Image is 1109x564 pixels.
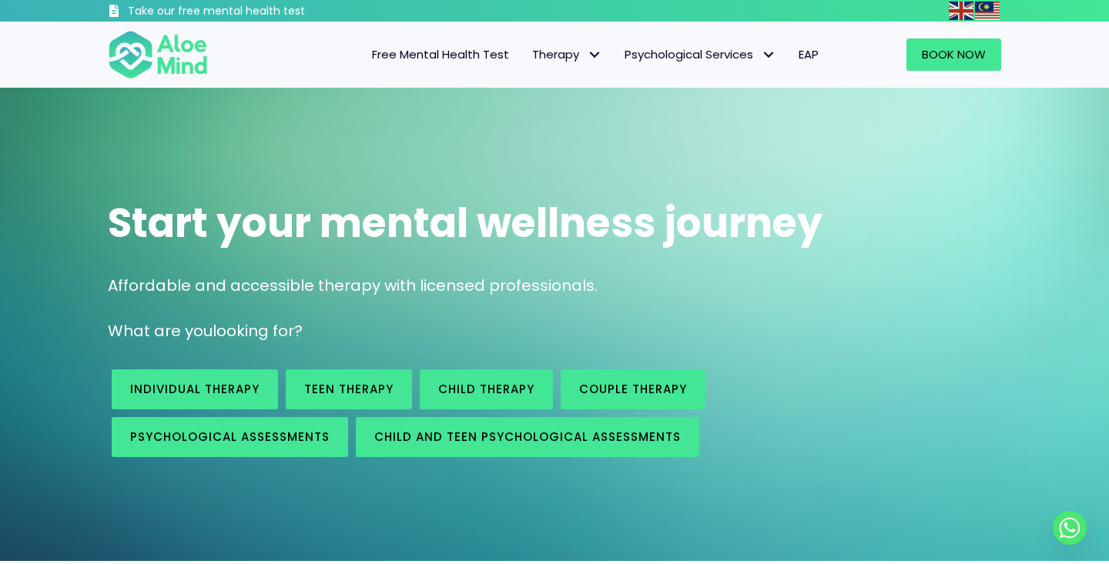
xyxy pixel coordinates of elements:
a: Psychological assessments [112,417,348,457]
img: ms [975,2,1000,20]
nav: Menu [228,38,830,71]
a: Individual therapy [112,369,278,409]
span: looking for? [213,320,303,342]
a: Whatsapp [1053,511,1087,545]
a: Book Now [906,38,1001,71]
span: Free Mental Health Test [372,46,509,62]
a: Take our free mental health test [108,4,387,22]
span: Psychological Services [625,46,776,62]
span: Individual therapy [130,381,260,397]
span: Psychological Services: submenu [757,44,779,66]
a: EAP [787,38,830,71]
span: Start your mental wellness journey [108,195,823,251]
span: Teen Therapy [304,381,394,397]
img: Aloe mind Logo [108,29,208,80]
a: Malay [975,2,1001,19]
a: Child Therapy [420,369,553,409]
span: Therapy: submenu [583,44,605,66]
a: Couple therapy [561,369,705,409]
a: Psychological ServicesPsychological Services: submenu [613,38,787,71]
h3: Take our free mental health test [128,4,387,19]
a: English [949,2,975,19]
img: en [949,2,973,20]
span: Child and Teen Psychological assessments [374,429,681,445]
span: Book Now [922,46,986,62]
span: Child Therapy [438,381,534,397]
span: EAP [799,46,819,62]
span: Therapy [532,46,601,62]
a: Teen Therapy [286,369,412,409]
a: Child and Teen Psychological assessments [356,417,699,457]
p: Affordable and accessible therapy with licensed professionals. [108,275,1001,297]
span: What are you [108,320,213,342]
a: Free Mental Health Test [360,38,521,71]
span: Psychological assessments [130,429,330,445]
span: Couple therapy [579,381,687,397]
a: TherapyTherapy: submenu [521,38,613,71]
